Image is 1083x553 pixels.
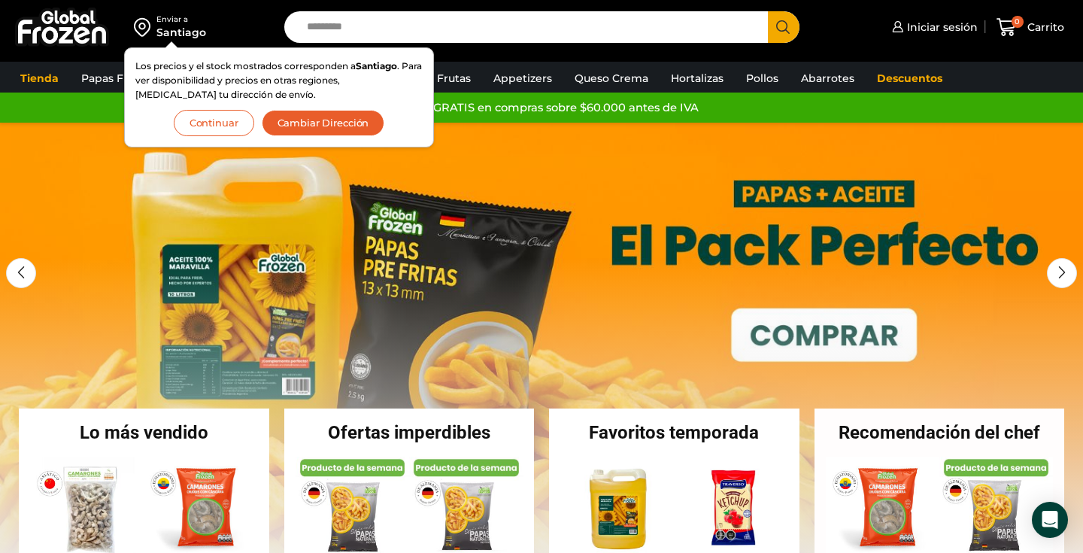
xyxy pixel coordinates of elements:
[793,64,862,93] a: Abarrotes
[1032,502,1068,538] div: Open Intercom Messenger
[663,64,731,93] a: Hortalizas
[549,424,799,442] h2: Favoritos temporada
[739,64,786,93] a: Pollos
[815,424,1065,442] h2: Recomendación del chef
[284,424,535,442] h2: Ofertas imperdibles
[156,25,206,40] div: Santiago
[903,20,978,35] span: Iniciar sesión
[1024,20,1064,35] span: Carrito
[13,64,66,93] a: Tienda
[993,10,1068,45] a: 0 Carrito
[567,64,656,93] a: Queso Crema
[1012,16,1024,28] span: 0
[768,11,799,43] button: Search button
[888,12,978,42] a: Iniciar sesión
[6,258,36,288] div: Previous slide
[1047,258,1077,288] div: Next slide
[174,110,254,136] button: Continuar
[19,424,269,442] h2: Lo más vendido
[356,60,397,71] strong: Santiago
[486,64,560,93] a: Appetizers
[74,64,154,93] a: Papas Fritas
[869,64,950,93] a: Descuentos
[134,14,156,40] img: address-field-icon.svg
[135,59,423,102] p: Los precios y el stock mostrados corresponden a . Para ver disponibilidad y precios en otras regi...
[156,14,206,25] div: Enviar a
[262,110,385,136] button: Cambiar Dirección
